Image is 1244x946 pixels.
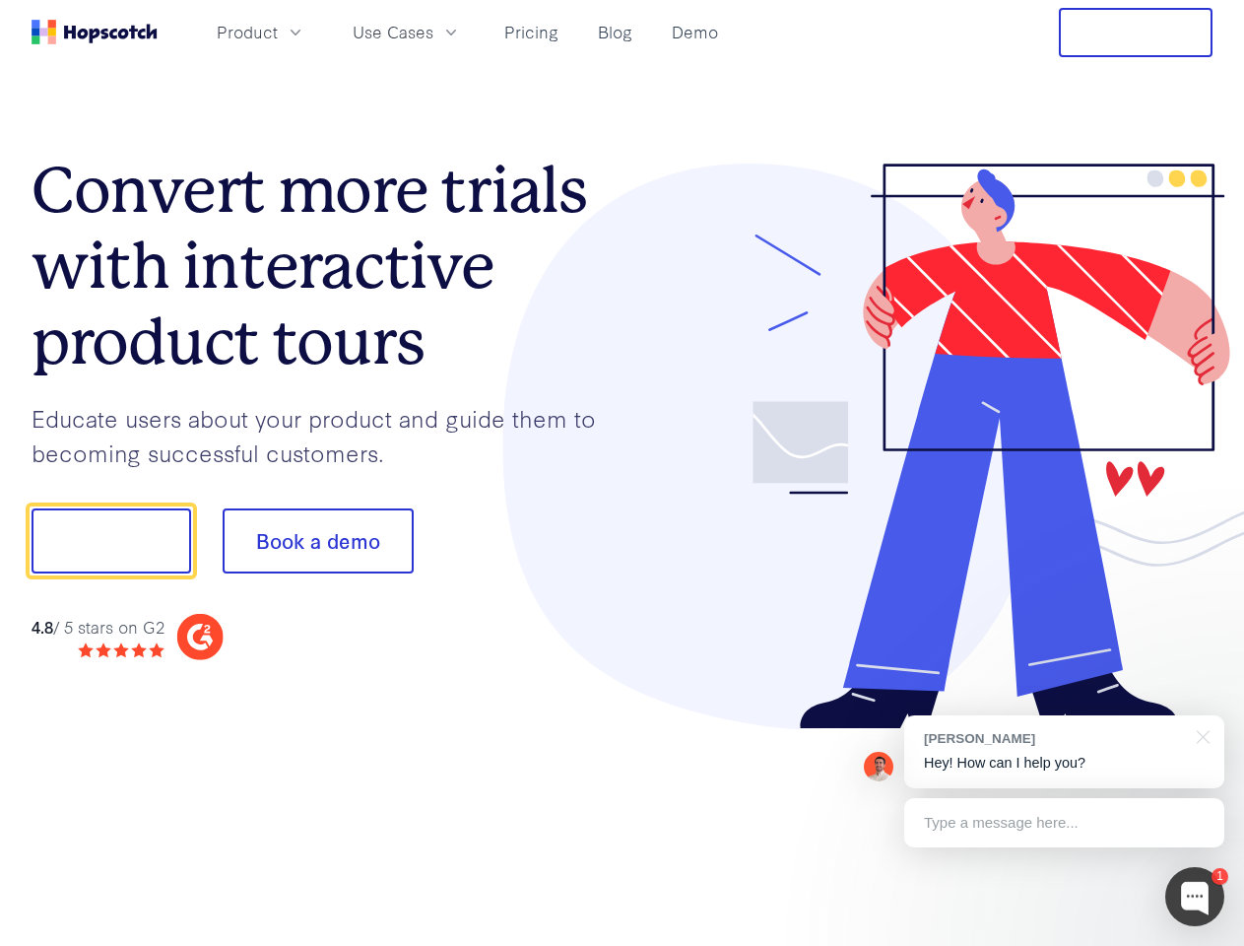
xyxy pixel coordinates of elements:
button: Use Cases [341,16,473,48]
button: Product [205,16,317,48]
button: Book a demo [223,508,414,574]
p: Hey! How can I help you? [924,753,1205,774]
h1: Convert more trials with interactive product tours [32,153,622,379]
a: Pricing [496,16,566,48]
button: Show me! [32,508,191,574]
p: Educate users about your product and guide them to becoming successful customers. [32,401,622,469]
a: Blog [590,16,640,48]
img: Mark Spera [864,752,893,781]
button: Free Trial [1059,8,1212,57]
span: Product [217,20,278,44]
strong: 4.8 [32,615,53,638]
div: / 5 stars on G2 [32,615,164,640]
div: Type a message here... [904,798,1224,847]
span: Use Cases [353,20,433,44]
div: [PERSON_NAME] [924,729,1185,748]
a: Home [32,20,158,44]
div: 1 [1211,868,1228,885]
a: Demo [664,16,726,48]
